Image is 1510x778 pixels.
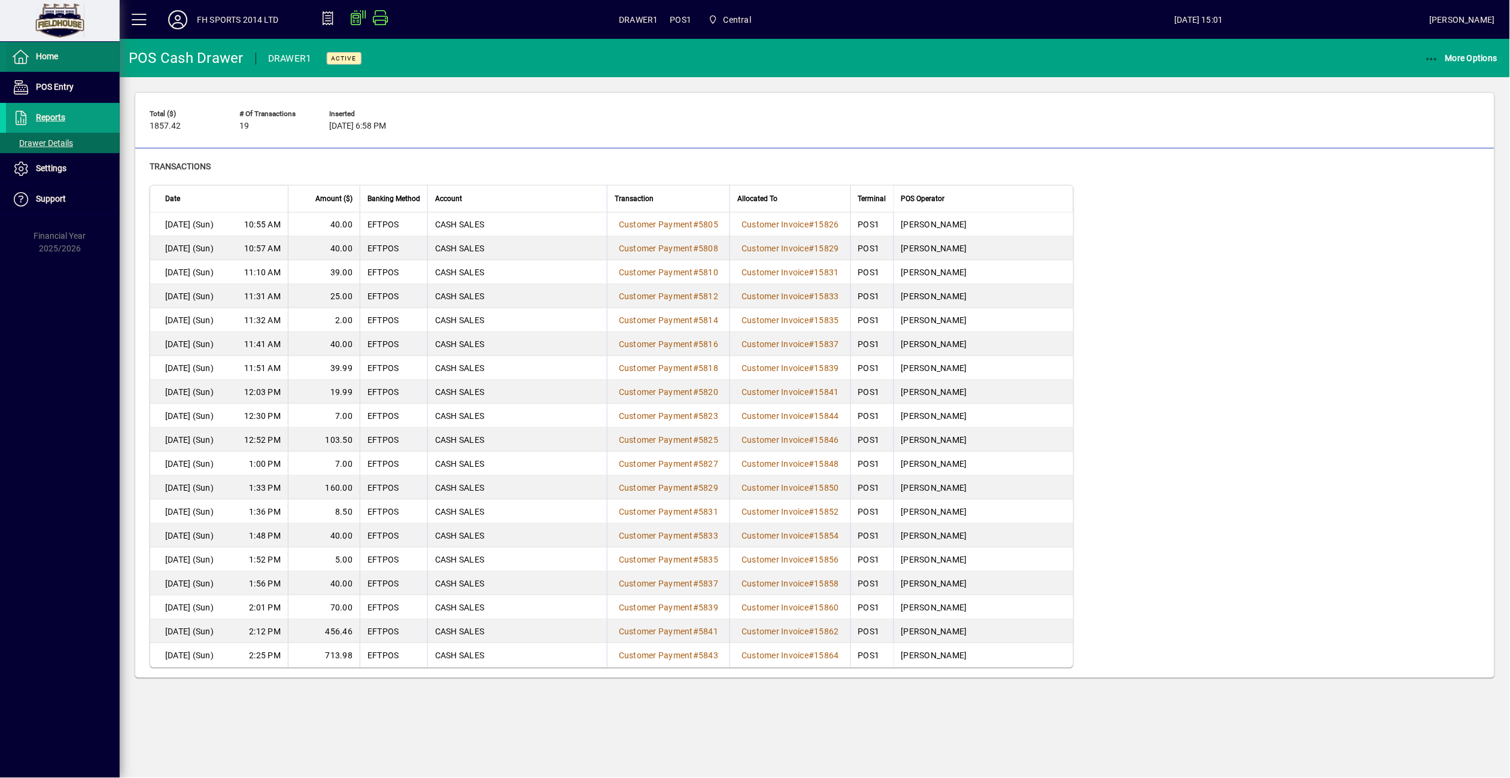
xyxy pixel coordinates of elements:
span: 11:32 AM [244,314,281,326]
td: EFTPOS [360,404,427,428]
span: # [809,507,814,516]
td: [PERSON_NAME] [894,332,1073,356]
a: Customer Invoice#15848 [737,457,843,470]
span: # [809,627,814,636]
span: Customer Invoice [742,387,809,397]
span: # [809,411,814,421]
div: FH SPORTS 2014 LTD [197,10,278,29]
span: Customer Invoice [742,435,809,445]
td: CASH SALES [427,404,607,428]
span: 5829 [698,483,718,493]
span: 5814 [698,315,718,325]
span: 15846 [815,435,839,445]
a: Customer Payment#5812 [615,290,722,303]
span: Customer Payment [619,315,693,325]
td: EFTPOS [360,260,427,284]
td: 40.00 [288,332,360,356]
td: 7.00 [288,404,360,428]
span: 15841 [815,387,839,397]
span: # [693,387,698,397]
div: POS Cash Drawer [129,48,244,68]
span: Customer Payment [619,268,693,277]
a: Customer Payment#5841 [615,625,722,638]
td: 160.00 [288,476,360,500]
span: 11:10 AM [244,266,281,278]
span: Customer Payment [619,435,693,445]
td: POS1 [850,500,894,524]
a: Customer Payment#5833 [615,529,722,542]
span: [DATE] (Sun) [165,338,214,350]
span: # [809,244,814,253]
a: Drawer Details [6,133,120,153]
a: Customer Invoice#15852 [737,505,843,518]
span: 5805 [698,220,718,229]
span: 19 [239,121,249,131]
span: 5843 [698,651,718,660]
span: 12:52 PM [244,434,281,446]
span: [DATE] (Sun) [165,218,214,230]
td: POS1 [850,476,894,500]
td: 40.00 [288,212,360,236]
td: EFTPOS [360,212,427,236]
span: Total ($) [150,110,221,118]
td: EFTPOS [360,356,427,380]
span: Date [165,192,180,205]
span: 5810 [698,268,718,277]
span: 15850 [815,483,839,493]
a: POS Entry [6,72,120,102]
span: POS Entry [36,82,74,92]
a: Customer Payment#5831 [615,505,722,518]
td: 39.99 [288,356,360,380]
span: DRAWER1 [619,10,658,29]
span: Settings [36,163,66,173]
span: Customer Invoice [742,483,809,493]
span: 11:41 AM [244,338,281,350]
td: EFTPOS [360,428,427,452]
span: # [693,459,698,469]
span: # [693,244,698,253]
span: 15831 [815,268,839,277]
td: 103.50 [288,428,360,452]
td: POS1 [850,308,894,332]
span: Account [435,192,462,205]
span: Customer Invoice [742,220,809,229]
span: # [809,268,814,277]
span: Amount ($) [315,192,353,205]
span: Customer Invoice [742,339,809,349]
td: [PERSON_NAME] [894,380,1073,404]
span: [DATE] (Sun) [165,290,214,302]
span: Customer Invoice [742,579,809,588]
span: 5831 [698,507,718,516]
td: EFTPOS [360,500,427,524]
span: 15826 [815,220,839,229]
span: Support [36,194,66,203]
a: Customer Payment#5808 [615,242,722,255]
a: Customer Payment#5810 [615,266,722,279]
span: # [693,339,698,349]
td: CASH SALES [427,332,607,356]
span: Customer Invoice [742,459,809,469]
span: [DATE] (Sun) [165,506,214,518]
span: # [809,339,814,349]
span: [DATE] (Sun) [165,458,214,470]
a: Customer Invoice#15846 [737,433,843,446]
span: Customer Invoice [742,315,809,325]
span: # [693,507,698,516]
span: 15833 [815,291,839,301]
span: # [693,435,698,445]
a: Customer Invoice#15831 [737,266,843,279]
a: Customer Payment#5823 [615,409,722,423]
span: 12:30 PM [244,410,281,422]
a: Customer Payment#5835 [615,553,722,566]
span: 1:33 PM [249,482,281,494]
a: Support [6,184,120,214]
span: Customer Invoice [742,411,809,421]
span: [DATE] (Sun) [165,410,214,422]
a: Customer Payment#5805 [615,218,722,231]
span: 5808 [698,244,718,253]
span: Central [703,9,756,31]
span: # [693,315,698,325]
span: Customer Payment [619,339,693,349]
div: DRAWER1 [268,49,312,68]
td: POS1 [850,356,894,380]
